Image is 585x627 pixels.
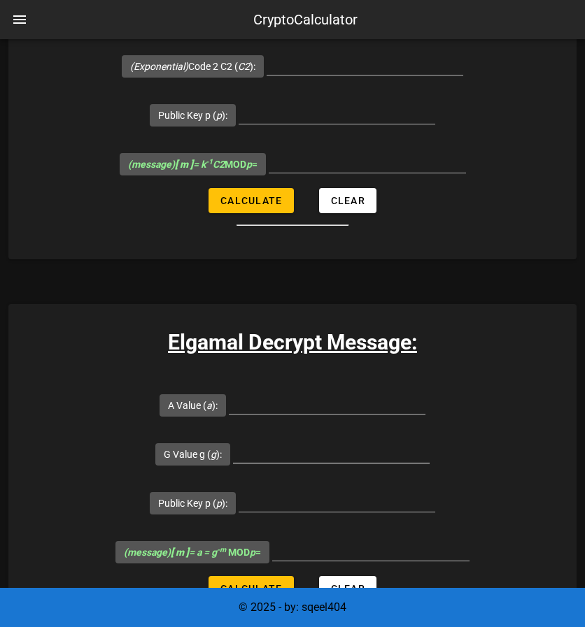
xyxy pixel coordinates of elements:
[164,447,222,461] label: G Value g ( ):
[246,159,252,170] i: p
[158,496,227,510] label: Public Key p ( ):
[206,400,212,411] i: a
[217,545,226,554] sup: -m
[128,159,225,170] i: (message) = k C2
[239,600,346,614] span: © 2025 - by: sqeel404
[3,3,36,36] button: nav-menu-toggle
[319,188,376,213] button: Clear
[175,159,193,170] b: [ m ]
[216,498,222,509] i: p
[209,576,293,601] button: Calculate
[168,398,218,412] label: A Value ( ):
[130,59,255,73] label: Code 2 C2 ( ):
[206,157,213,166] sup: -1
[124,547,261,558] span: MOD =
[211,449,216,460] i: g
[220,195,282,206] span: Calculate
[8,326,577,358] h3: Elgamal Decrypt Message:
[216,110,222,121] i: p
[330,195,365,206] span: Clear
[171,547,189,558] b: [ m ]
[250,547,255,558] i: p
[253,9,358,30] div: CryptoCalculator
[238,61,250,72] i: C2
[130,61,188,72] i: (Exponential)
[128,159,258,170] span: MOD =
[220,583,282,594] span: Calculate
[319,576,376,601] button: Clear
[330,583,365,594] span: Clear
[209,188,293,213] button: Calculate
[158,108,227,122] label: Public Key p ( ):
[124,547,228,558] i: (message) = a = g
